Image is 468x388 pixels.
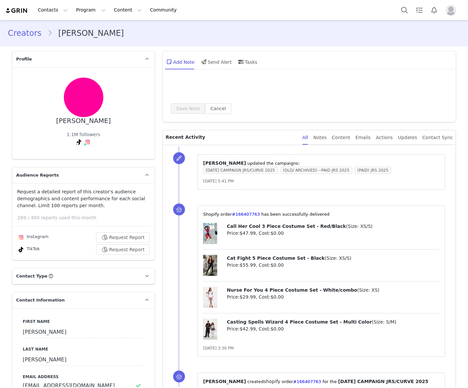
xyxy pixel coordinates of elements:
[17,233,48,241] div: Instagram
[56,117,111,125] div: [PERSON_NAME]
[271,326,284,331] span: $0.00
[332,130,350,145] div: Content
[8,27,47,39] a: Creators
[203,160,246,166] span: [PERSON_NAME]
[23,346,144,352] label: Last Name
[227,319,439,326] p: ( )
[422,130,453,145] div: Contact Sync
[17,188,150,209] p: Request a detailed report of this creator's audience demographics and content performance for eac...
[359,287,377,293] span: Size: XS
[376,130,393,145] div: Actions
[302,130,308,145] div: All
[240,294,256,300] span: $29.99
[72,3,110,17] button: Program
[203,378,439,385] p: ⁨ ⁩ created⁨ ⁩⁨⁩ order⁨ ⁩ for the ⁨ ⁩
[5,8,28,14] img: grin logo
[18,235,24,240] img: instagram.svg
[355,130,371,145] div: Emails
[64,78,103,117] img: 1889d8cb-1c97-4efd-a042-aab582be3fb9--s.jpg
[227,287,439,294] p: ( )
[271,230,284,236] span: $0.00
[200,54,232,70] div: Send Alert
[34,3,72,17] button: Contacts
[227,223,439,230] p: ( )
[85,139,90,145] img: instagram.svg
[203,160,439,167] p: ⁨ ⁩ updated the campaigns:
[338,379,428,384] span: [DATE] CAMPAIGN JRS/CURVE 2025
[165,54,195,70] div: Add Note
[240,326,256,331] span: $42.99
[240,230,256,236] span: $47.99
[227,319,372,325] span: Casting Spells Wizard 4 Piece Costume Set - Multi Color
[227,287,357,293] span: Nurse For You 4 Piece Costume Set - White/combo
[237,54,257,70] div: Tasks
[203,212,329,217] span: ⁨Shopify⁩ order⁨ ⁩ has been successfully delivered
[16,56,32,62] span: Profile
[23,374,144,380] label: Email Address
[271,262,284,268] span: $0.00
[166,130,297,145] p: Recent Activity
[264,379,280,384] span: shopify
[17,246,40,254] div: TikTok
[16,273,47,279] span: Contact Type
[280,167,352,174] span: (OLD/ ARCHIVED) --PAID JRS 2025
[16,172,59,179] span: Audience Reports
[227,255,325,261] span: Cat Fight 5 Piece Costume Set - Black
[442,5,463,15] button: Profile
[171,103,205,114] button: Save Note
[293,379,321,384] a: #166407763
[355,167,391,174] span: (PAID) JRS 2025
[203,167,277,174] span: [DATE] CAMPAIGN JRS/CURVE 2025
[67,131,100,138] div: 1.1M followers
[227,262,439,269] p: Price: , Cost:
[203,179,234,183] span: [DATE] 5:41 PM
[427,3,441,17] button: Notifications
[227,224,346,229] span: Call Her Cool 3 Piece Costume Set - Red/Black
[326,255,350,261] span: Size: XS/S
[227,255,439,262] p: ( )
[412,3,427,17] a: Tasks
[17,214,155,221] p: 269 / 400 reports used this month
[374,319,395,325] span: Size: S/M
[203,379,246,384] span: [PERSON_NAME]
[397,3,412,17] button: Search
[227,294,439,301] p: Price: , Cost:
[205,103,231,114] button: Cancel
[227,230,439,237] p: Price: , Cost:
[313,130,326,145] div: Notes
[271,294,284,300] span: $0.00
[348,224,371,229] span: Size: XS/S
[446,5,456,15] img: placeholder-profile.jpg
[146,3,184,17] a: Community
[203,346,234,351] span: [DATE] 3:30 PM
[16,297,65,303] span: Contact Information
[96,232,150,243] button: Request Report
[23,319,144,325] label: First Name
[232,212,260,217] a: #166407763
[398,130,417,145] div: Updates
[240,262,256,268] span: $55.99
[110,3,146,17] button: Content
[96,244,150,255] button: Request Report
[227,326,439,332] p: Price: , Cost:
